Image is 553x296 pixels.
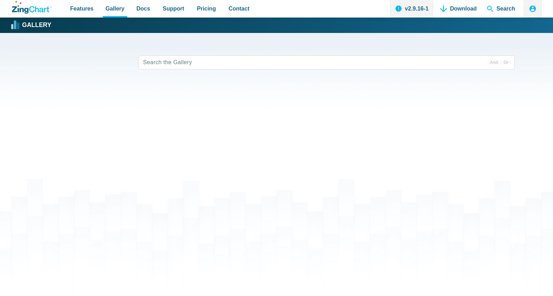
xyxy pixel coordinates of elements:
span: Support [163,4,184,13]
a: Gallery [12,20,51,31]
strong: Gallery [22,22,51,28]
span: Docs [136,4,150,13]
span: Or [501,59,511,66]
span: Features [70,4,94,13]
span: Contact [229,4,250,13]
input: Search the Gallery [139,55,515,69]
span: Pricing [197,4,216,13]
span: And [487,59,501,66]
span: Gallery [106,4,124,13]
a: ZingChart Logo. Click to return to the homepage [12,1,52,14]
